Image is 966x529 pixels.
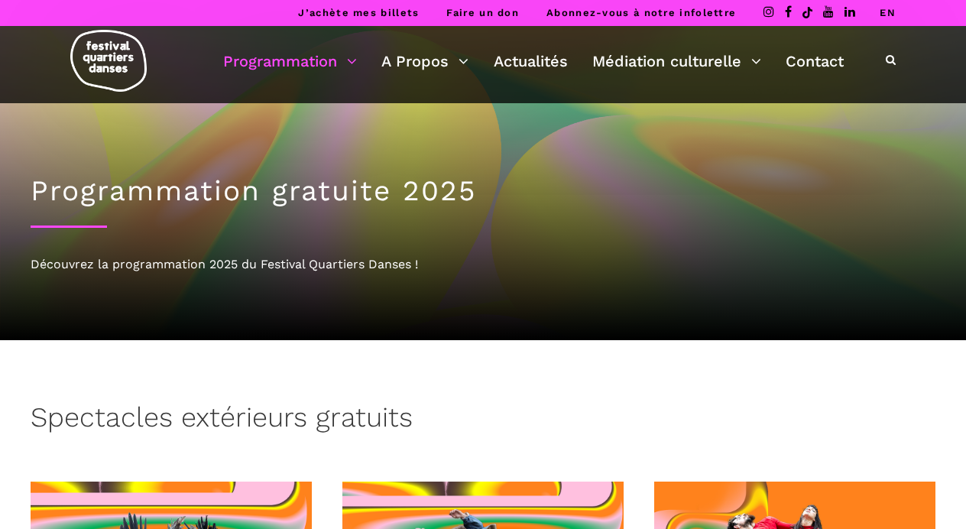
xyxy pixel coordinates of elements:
a: A Propos [381,48,468,74]
h3: Spectacles extérieurs gratuits [31,401,413,440]
img: logo-fqd-med [70,30,147,92]
a: Actualités [494,48,568,74]
a: EN [880,7,896,18]
a: Médiation culturelle [592,48,761,74]
h1: Programmation gratuite 2025 [31,174,935,208]
a: J’achète mes billets [298,7,419,18]
a: Abonnez-vous à notre infolettre [546,7,736,18]
a: Contact [786,48,844,74]
div: Découvrez la programmation 2025 du Festival Quartiers Danses ! [31,255,935,274]
a: Programmation [223,48,357,74]
a: Faire un don [446,7,519,18]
